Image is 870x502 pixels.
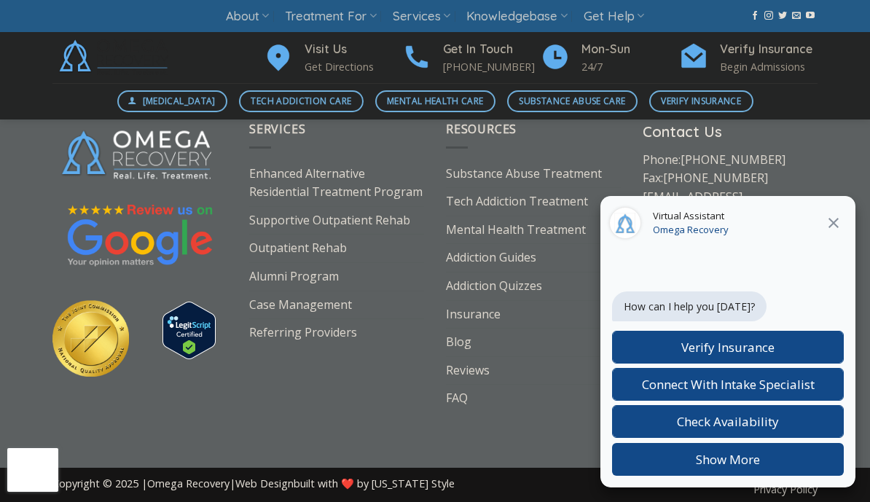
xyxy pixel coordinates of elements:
[52,476,455,490] span: Copyright © 2025 | | built with ❤️ by [US_STATE] Style
[226,3,269,30] a: About
[764,11,773,21] a: Follow on Instagram
[643,122,722,141] strong: Contact Us
[507,90,638,112] a: Substance Abuse Care
[663,170,768,186] a: [PHONE_NUMBER]
[643,189,742,224] a: [EMAIL_ADDRESS][DOMAIN_NAME]
[446,160,602,188] a: Substance Abuse Treatment
[249,263,339,291] a: Alumni Program
[446,357,490,385] a: Reviews
[147,476,230,490] a: Omega Recovery
[251,94,351,108] span: Tech Addiction Care
[285,3,376,30] a: Treatment For
[720,40,818,59] h4: Verify Insurance
[778,11,787,21] a: Follow on Twitter
[443,40,541,59] h4: Get In Touch
[387,94,483,108] span: Mental Health Care
[249,160,424,206] a: Enhanced Alternative Residential Treatment Program
[581,58,679,75] p: 24/7
[249,319,357,347] a: Referring Providers
[446,216,586,244] a: Mental Health Treatment
[52,32,180,83] img: Omega Recovery
[249,121,305,137] span: Services
[305,58,402,75] p: Get Directions
[649,90,753,112] a: Verify Insurance
[143,94,216,108] span: [MEDICAL_DATA]
[446,244,536,272] a: Addiction Guides
[402,40,541,76] a: Get In Touch [PHONE_NUMBER]
[7,448,58,492] iframe: reCAPTCHA
[375,90,495,112] a: Mental Health Care
[584,3,644,30] a: Get Help
[162,302,216,359] img: Verify Approval for www.omegarecovery.org
[679,40,818,76] a: Verify Insurance Begin Admissions
[446,188,588,216] a: Tech Addiction Treatment
[466,3,567,30] a: Knowledgebase
[249,235,347,262] a: Outpatient Rehab
[249,291,352,319] a: Case Management
[393,3,450,30] a: Services
[446,301,501,329] a: Insurance
[720,58,818,75] p: Begin Admissions
[519,94,625,108] span: Substance Abuse Care
[581,40,679,59] h4: Mon-Sun
[264,40,402,76] a: Visit Us Get Directions
[446,121,517,137] span: Resources
[806,11,815,21] a: Follow on YouTube
[446,385,468,412] a: FAQ
[162,321,216,337] a: Verify LegitScript Approval for www.omegarecovery.org
[239,90,364,112] a: Tech Addiction Care
[117,90,228,112] a: [MEDICAL_DATA]
[661,94,741,108] span: Verify Insurance
[446,329,471,356] a: Blog
[305,40,402,59] h4: Visit Us
[249,207,410,235] a: Supportive Outpatient Rehab
[446,272,542,300] a: Addiction Quizzes
[681,152,785,168] a: [PHONE_NUMBER]
[235,476,294,490] a: Web Design
[792,11,801,21] a: Send us an email
[753,482,818,496] a: Privacy Policy
[751,11,759,21] a: Follow on Facebook
[643,151,818,225] p: Phone: Fax:
[443,58,541,75] p: [PHONE_NUMBER]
